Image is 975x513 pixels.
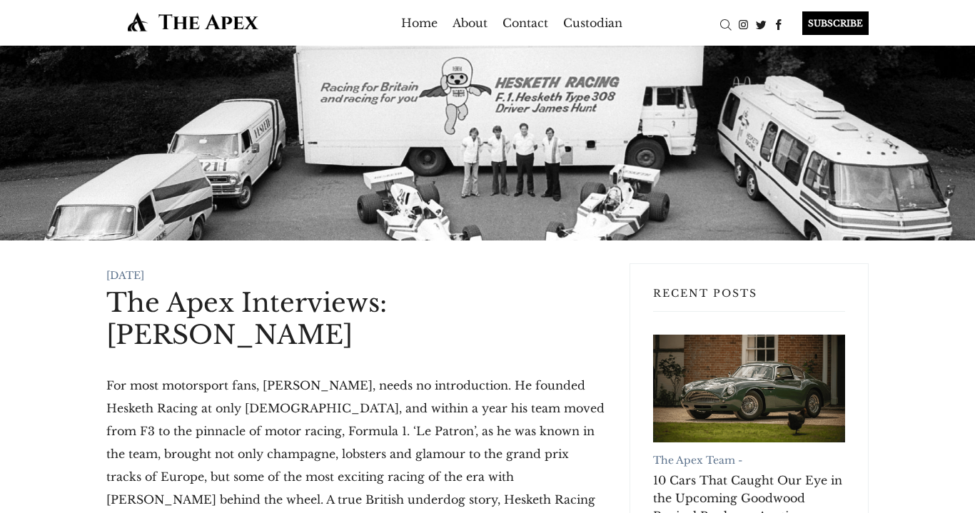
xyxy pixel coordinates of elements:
[788,11,869,35] a: SUBSCRIBE
[752,16,770,31] a: Twitter
[802,11,869,35] div: SUBSCRIBE
[734,16,752,31] a: Instagram
[401,11,438,34] a: Home
[106,11,280,32] img: The Apex by Custodian
[653,335,845,442] a: 10 Cars That Caught Our Eye in the Upcoming Goodwood Revival Bonhams Auction
[106,287,607,351] h1: The Apex Interviews: [PERSON_NAME]
[770,16,788,31] a: Facebook
[106,269,144,282] time: [DATE]
[502,11,548,34] a: Contact
[563,11,622,34] a: Custodian
[653,287,845,312] h3: Recent Posts
[453,11,487,34] a: About
[717,16,734,31] a: Search
[653,454,742,467] a: The Apex Team -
